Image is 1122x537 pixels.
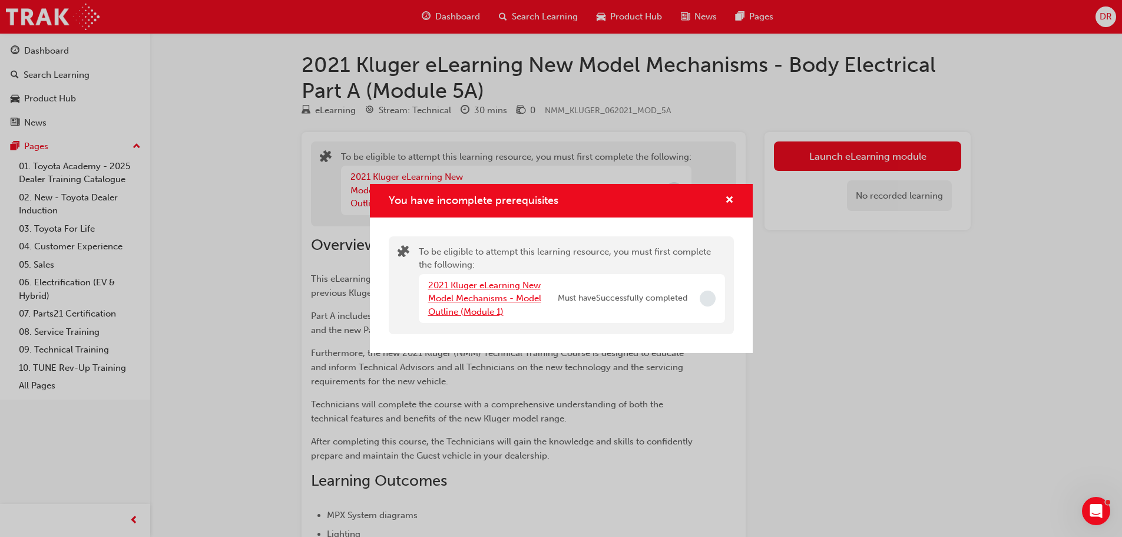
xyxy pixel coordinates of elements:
[558,292,687,305] span: Must have Successfully completed
[725,193,734,208] button: cross-icon
[389,194,558,207] span: You have incomplete prerequisites
[1082,497,1110,525] iframe: Intercom live chat
[398,246,409,260] span: puzzle-icon
[419,245,725,326] div: To be eligible to attempt this learning resource, you must first complete the following:
[370,184,753,353] div: You have incomplete prerequisites
[700,291,716,307] span: Incomplete
[725,196,734,206] span: cross-icon
[428,280,541,317] a: 2021 Kluger eLearning New Model Mechanisms - Model Outline (Module 1)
